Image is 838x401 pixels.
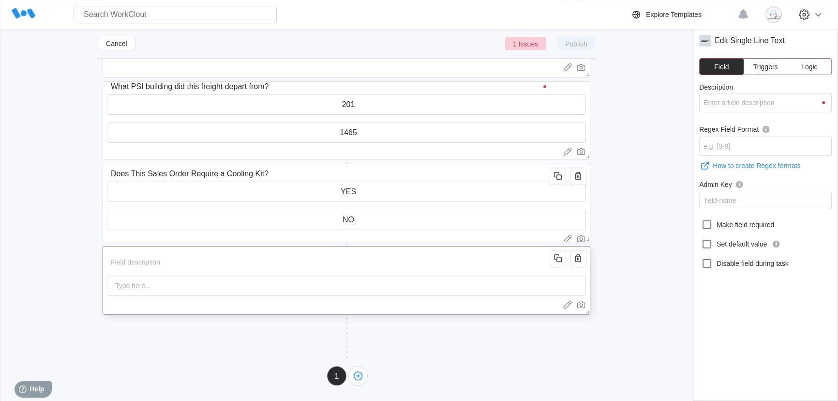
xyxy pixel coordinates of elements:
[699,179,832,192] label: Admin Key
[107,123,585,142] input: Selection placeholder
[753,63,778,70] span: Triggers
[765,6,782,23] img: clout-09.png
[98,37,135,50] button: Cancel
[744,59,788,75] button: Triggers
[699,137,832,156] input: e.g. [0-9]
[699,160,832,171] a: How to create Regex formats
[699,93,832,112] input: Enter a field description
[699,236,832,252] label: Set default value
[787,59,831,75] button: Logic
[700,59,744,75] button: Field
[505,37,546,50] button: 1 Issues
[107,252,553,272] input: Field description
[704,197,736,204] div: field-name
[713,162,800,170] div: How to create Regex formats
[714,63,729,70] span: Field
[646,11,702,18] div: Explore Templates
[107,210,585,230] input: Selection placeholder
[111,276,155,295] div: Type here...
[513,41,538,46] span: 1 Issues
[715,36,785,45] div: Edit Single Line Text
[699,256,832,271] label: Disable field during task
[699,83,832,93] label: Description
[107,182,585,201] input: Selection placeholder
[107,95,585,114] input: Selection placeholder
[557,37,595,50] button: Publish
[565,41,587,46] span: Publish
[106,40,127,47] span: Cancel
[630,9,733,20] a: Explore Templates
[107,77,553,96] input: Field description
[107,164,553,184] input: Field description
[327,366,346,386] div: 1
[74,6,277,23] input: Search WorkClout
[699,124,832,137] label: Regex Field Format
[699,217,832,232] label: Make field required
[801,63,817,70] span: Logic
[328,372,346,381] div: 1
